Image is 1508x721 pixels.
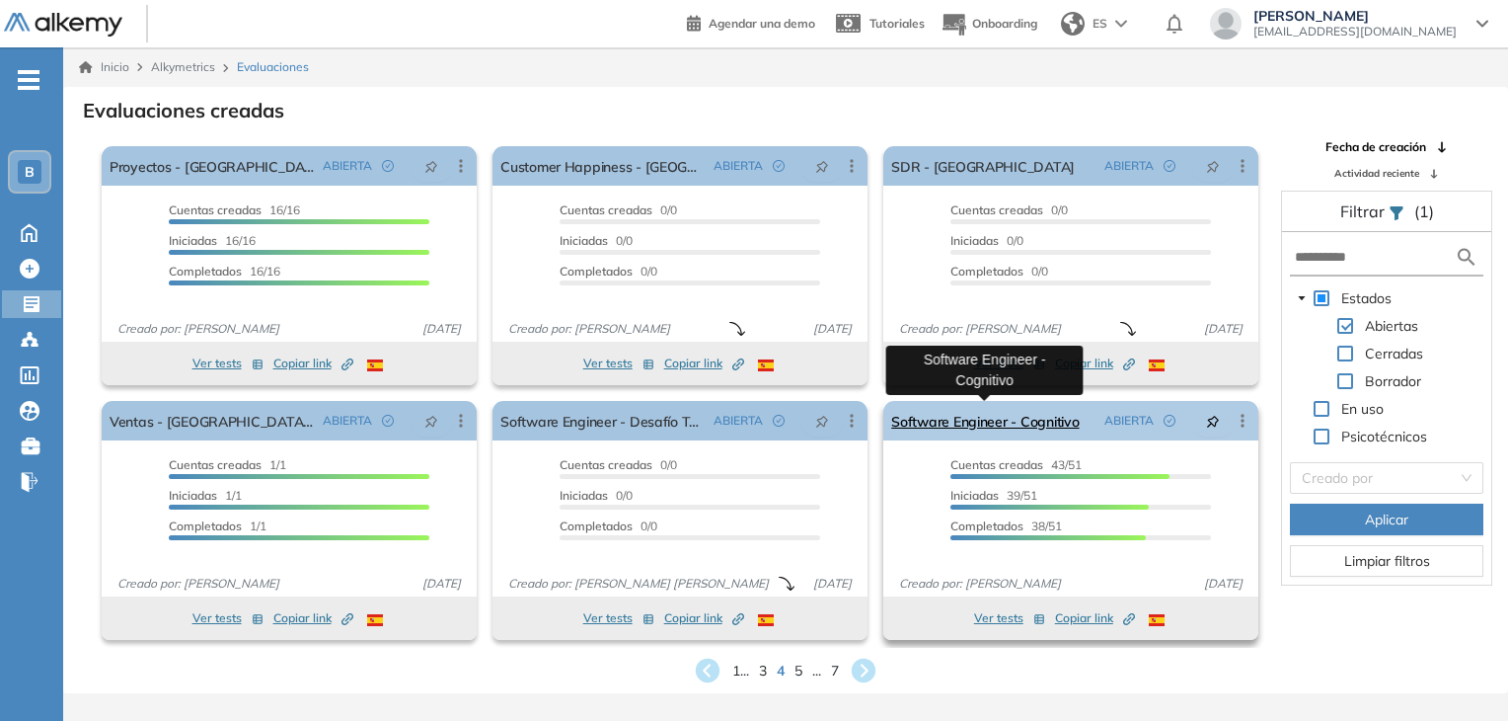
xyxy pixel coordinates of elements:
[950,488,999,503] span: Iniciadas
[169,457,262,472] span: Cuentas creadas
[950,457,1043,472] span: Cuentas creadas
[1055,609,1135,627] span: Copiar link
[812,661,821,681] span: ...
[560,264,657,279] span: 0/0
[110,575,287,593] span: Creado por: [PERSON_NAME]
[25,164,35,180] span: B
[1341,289,1392,307] span: Estados
[410,405,453,437] button: pushpin
[83,99,284,122] h3: Evaluaciones creadas
[664,606,744,630] button: Copiar link
[273,609,353,627] span: Copiar link
[560,488,633,503] span: 0/0
[1115,20,1127,28] img: arrow
[1340,201,1389,221] span: Filtrar
[758,614,774,626] img: ESP
[1104,157,1154,175] span: ABIERTA
[709,16,815,31] span: Agendar una demo
[1365,317,1418,335] span: Abiertas
[192,606,264,630] button: Ver tests
[831,661,839,681] span: 7
[1149,614,1165,626] img: ESP
[583,606,654,630] button: Ver tests
[950,264,1023,279] span: Completados
[382,160,394,172] span: check-circle
[950,264,1048,279] span: 0/0
[1055,352,1135,375] button: Copiar link
[367,614,383,626] img: ESP
[1297,293,1307,303] span: caret-down
[367,360,383,371] img: ESP
[560,457,652,472] span: Cuentas creadas
[560,233,608,248] span: Iniciadas
[777,661,785,681] span: 4
[273,355,353,372] span: Copiar link
[169,202,300,217] span: 16/16
[687,10,815,34] a: Agendar una demo
[192,352,264,375] button: Ver tests
[1196,320,1250,338] span: [DATE]
[950,233,999,248] span: Iniciadas
[560,202,652,217] span: Cuentas creadas
[941,3,1037,45] button: Onboarding
[1341,428,1427,445] span: Psicotécnicos
[891,146,1075,186] a: SDR - [GEOGRAPHIC_DATA]
[169,202,262,217] span: Cuentas creadas
[273,352,353,375] button: Copiar link
[1455,245,1478,270] img: search icon
[1061,12,1085,36] img: world
[151,59,215,74] span: Alkymetrics
[891,320,1069,338] span: Creado por: [PERSON_NAME]
[1414,200,1434,223] span: (1)
[714,157,763,175] span: ABIERTA
[1055,606,1135,630] button: Copiar link
[1191,405,1235,437] button: pushpin
[1361,369,1425,393] span: Borrador
[815,158,829,174] span: pushpin
[560,519,633,533] span: Completados
[800,150,844,182] button: pushpin
[169,233,256,248] span: 16/16
[1149,360,1165,371] img: ESP
[1164,160,1175,172] span: check-circle
[950,233,1023,248] span: 0/0
[560,519,657,533] span: 0/0
[273,606,353,630] button: Copiar link
[1206,158,1220,174] span: pushpin
[560,488,608,503] span: Iniciadas
[950,457,1082,472] span: 43/51
[1361,314,1422,338] span: Abiertas
[110,320,287,338] span: Creado por: [PERSON_NAME]
[560,233,633,248] span: 0/0
[950,488,1037,503] span: 39/51
[1055,355,1135,372] span: Copiar link
[805,575,860,593] span: [DATE]
[1361,342,1427,365] span: Cerradas
[583,352,654,375] button: Ver tests
[800,405,844,437] button: pushpin
[886,346,1084,395] div: Software Engineer - Cognitivo
[382,415,394,427] span: check-circle
[891,401,1079,441] a: Software Engineer - Cognitivo
[237,58,309,76] span: Evaluaciones
[110,401,315,441] a: Ventas - [GEOGRAPHIC_DATA] (intermedio)
[759,661,767,681] span: 3
[773,415,785,427] span: check-circle
[560,457,677,472] span: 0/0
[815,413,829,429] span: pushpin
[1206,413,1220,429] span: pushpin
[169,488,242,503] span: 1/1
[500,320,678,338] span: Creado por: [PERSON_NAME]
[664,352,744,375] button: Copiar link
[1365,372,1421,390] span: Borrador
[950,202,1043,217] span: Cuentas creadas
[1253,24,1457,40] span: [EMAIL_ADDRESS][DOMAIN_NAME]
[1154,493,1508,721] iframe: Chat Widget
[1337,286,1395,310] span: Estados
[664,609,744,627] span: Copiar link
[1164,415,1175,427] span: check-circle
[424,413,438,429] span: pushpin
[410,150,453,182] button: pushpin
[169,457,286,472] span: 1/1
[950,519,1062,533] span: 38/51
